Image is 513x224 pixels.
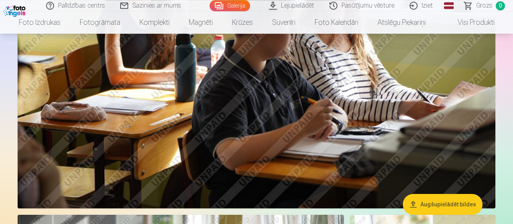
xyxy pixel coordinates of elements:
[3,3,28,17] img: /fa1
[130,11,179,34] a: Komplekti
[435,11,504,34] a: Visi produkti
[222,11,263,34] a: Krūzes
[9,11,70,34] a: Foto izdrukas
[70,11,130,34] a: Fotogrāmata
[305,11,368,34] a: Foto kalendāri
[476,1,493,10] span: Grozs
[496,1,505,10] span: 0
[368,11,435,34] a: Atslēgu piekariņi
[179,11,222,34] a: Magnēti
[403,194,483,214] button: Augšupielādēt bildes
[263,11,305,34] a: Suvenīri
